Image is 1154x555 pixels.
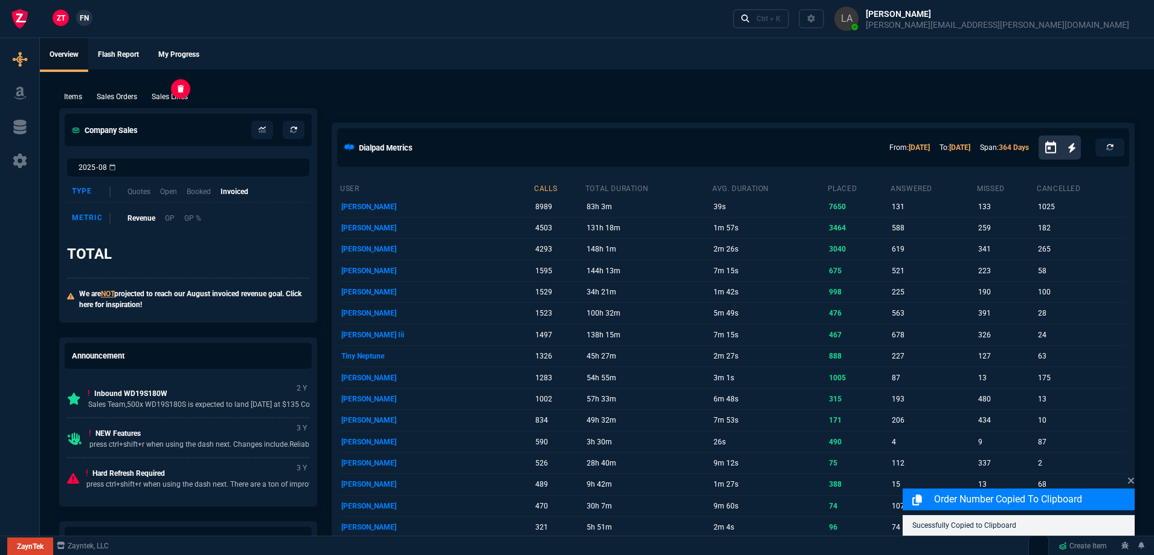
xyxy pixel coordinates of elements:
[714,326,825,343] p: 7m 15s
[978,391,1034,407] p: 480
[535,284,582,300] p: 1529
[829,326,888,343] p: 467
[976,179,1036,196] th: missed
[341,476,532,493] p: [PERSON_NAME]
[152,91,188,102] p: Sales Lines
[72,213,111,224] div: Metric
[756,14,781,24] div: Ctrl + K
[533,179,585,196] th: calls
[587,498,710,514] p: 30h 7m
[1038,198,1124,215] p: 1025
[57,13,65,24] span: ZT
[587,412,710,429] p: 49h 32m
[1038,455,1124,472] p: 2
[72,186,111,197] div: Type
[587,241,710,258] p: 148h 1m
[535,262,582,279] p: 1595
[829,476,888,493] p: 388
[712,179,827,196] th: avg. duration
[940,142,970,153] p: To:
[978,412,1034,429] p: 434
[535,326,582,343] p: 1497
[980,142,1029,153] p: Span:
[829,498,888,514] p: 74
[714,284,825,300] p: 1m 42s
[341,198,532,215] p: [PERSON_NAME]
[587,455,710,472] p: 28h 40m
[978,305,1034,322] p: 391
[80,13,89,24] span: FN
[587,391,710,407] p: 57h 33m
[978,262,1034,279] p: 223
[714,369,825,386] p: 3m 1s
[341,369,532,386] p: [PERSON_NAME]
[827,179,891,196] th: placed
[714,455,825,472] p: 9m 12s
[587,284,710,300] p: 34h 21m
[892,412,975,429] p: 206
[340,179,533,196] th: user
[1038,305,1124,322] p: 28
[892,198,975,215] p: 131
[149,38,209,72] a: My Progress
[587,305,710,322] p: 100h 32m
[341,305,532,322] p: [PERSON_NAME]
[294,421,309,435] p: 3 Y
[714,305,825,322] p: 5m 49s
[978,284,1034,300] p: 190
[127,186,150,197] p: Quotes
[829,412,888,429] p: 171
[714,433,825,450] p: 26s
[535,455,582,472] p: 526
[79,288,309,310] p: We are projected to reach our August invoiced revenue goal. Click here for inspiration!
[829,305,888,322] p: 476
[184,213,201,224] p: GP %
[1038,433,1124,450] p: 87
[86,479,317,490] p: press ctrl+shift+r when using the dash next. There are a ton of improv...
[829,455,888,472] p: 75
[535,241,582,258] p: 4293
[892,262,975,279] p: 521
[341,262,532,279] p: [PERSON_NAME]
[829,284,888,300] p: 998
[714,391,825,407] p: 6m 48s
[587,519,710,536] p: 5h 51m
[1038,348,1124,365] p: 63
[72,125,138,136] h5: Company Sales
[892,433,975,450] p: 4
[587,219,710,236] p: 131h 18m
[341,498,532,514] p: [PERSON_NAME]
[341,284,532,300] p: [PERSON_NAME]
[912,520,1125,531] p: Sucessfully Copied to Clipboard
[714,262,825,279] p: 7m 15s
[892,241,975,258] p: 619
[88,399,331,410] p: Sales Team,500x WD19S180S is expected to land [DATE] at $135 Cost be...
[535,219,582,236] p: 4503
[892,498,975,514] p: 107
[587,262,710,279] p: 144h 13m
[535,348,582,365] p: 1326
[101,290,114,298] span: NOT
[892,455,975,472] p: 112
[978,455,1034,472] p: 337
[978,326,1034,343] p: 326
[949,143,970,152] a: [DATE]
[587,476,710,493] p: 9h 42m
[978,241,1034,258] p: 341
[535,391,582,407] p: 1002
[829,433,888,450] p: 490
[978,369,1034,386] p: 13
[359,142,413,154] h5: Dialpad Metrics
[535,498,582,514] p: 470
[585,179,712,196] th: total duration
[88,38,149,72] a: Flash Report
[714,241,825,258] p: 2m 26s
[714,498,825,514] p: 9m 60s
[535,198,582,215] p: 8989
[341,219,532,236] p: [PERSON_NAME]
[587,433,710,450] p: 3h 30m
[165,213,175,224] p: GP
[53,540,112,551] a: msbcCompanyName
[72,350,124,362] h5: Announcement
[892,519,975,536] p: 74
